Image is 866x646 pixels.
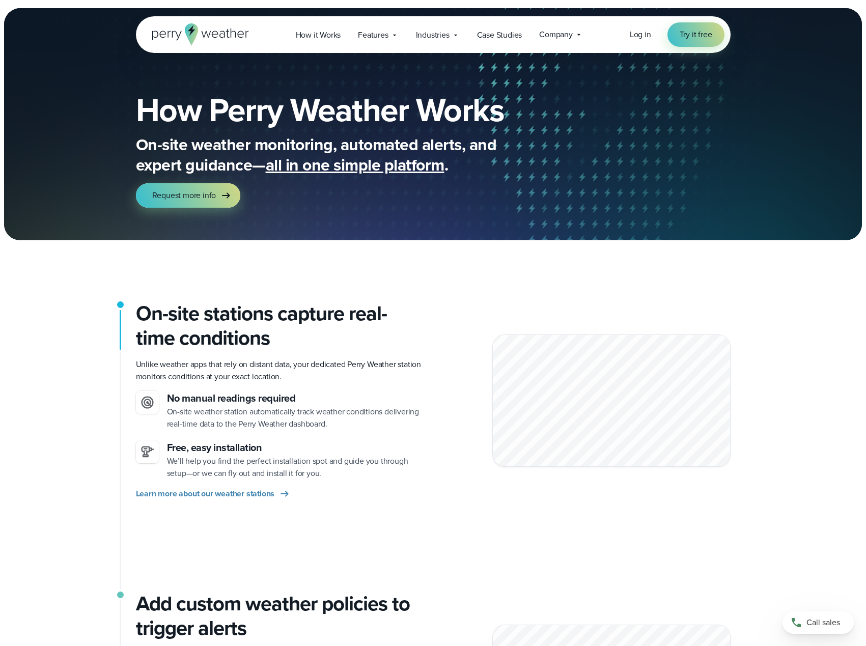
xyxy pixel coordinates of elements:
[296,29,341,41] span: How it Works
[667,22,724,47] a: Try it free
[477,29,522,41] span: Case Studies
[167,391,425,406] h3: No manual readings required
[806,616,840,629] span: Call sales
[630,29,651,40] span: Log in
[358,29,388,41] span: Features
[136,183,241,208] a: Request more info
[167,440,425,455] h3: Free, easy installation
[152,189,216,202] span: Request more info
[167,406,425,430] p: On-site weather station automatically track weather conditions delivering real-time data to the P...
[136,488,291,500] a: Learn more about our weather stations
[630,29,651,41] a: Log in
[136,592,425,640] h3: Add custom weather policies to trigger alerts
[539,29,573,41] span: Company
[266,153,444,177] span: all in one simple platform
[136,301,425,350] h2: On-site stations capture real-time conditions
[136,134,543,175] p: On-site weather monitoring, automated alerts, and expert guidance— .
[416,29,450,41] span: Industries
[468,24,531,45] a: Case Studies
[287,24,350,45] a: How it Works
[680,29,712,41] span: Try it free
[136,358,425,383] p: Unlike weather apps that rely on distant data, your dedicated Perry Weather station monitors cond...
[136,94,578,126] h1: How Perry Weather Works
[136,488,275,500] span: Learn more about our weather stations
[167,455,425,480] p: We’ll help you find the perfect installation spot and guide you through setup—or we can fly out a...
[783,611,854,634] a: Call sales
